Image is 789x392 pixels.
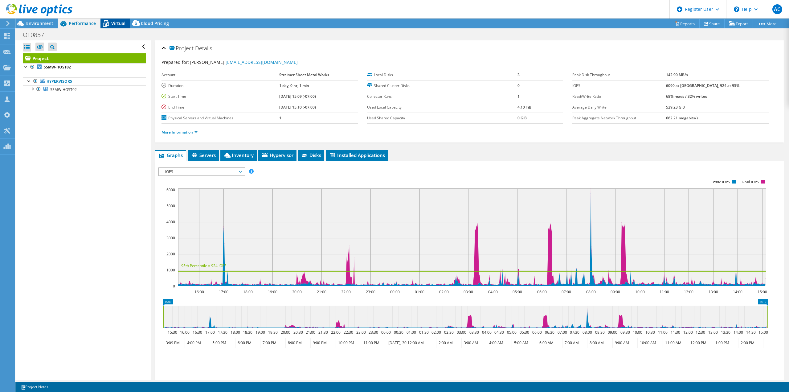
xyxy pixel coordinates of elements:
[517,115,527,121] b: 0 GiB
[517,94,520,99] b: 1
[194,289,204,295] text: 16:00
[158,152,183,158] span: Graphs
[709,289,718,295] text: 13:00
[572,83,666,89] label: IOPS
[683,330,693,335] text: 12:00
[558,330,567,335] text: 07:00
[170,45,194,52] span: Project
[742,180,759,184] text: Read IOPS
[279,94,316,99] b: [DATE] 15:09 (-07:00)
[23,53,146,63] a: Project
[317,289,326,295] text: 21:00
[141,20,169,26] span: Cloud Pricing
[671,330,680,335] text: 11:30
[734,6,739,12] svg: \n
[369,330,378,335] text: 23:30
[180,330,190,335] text: 16:00
[772,4,782,14] span: AC
[517,105,531,110] b: 4.10 TiB
[161,130,198,135] a: More Information
[205,330,215,335] text: 17:00
[666,105,685,110] b: 529.23 GiB
[572,115,666,121] label: Peak Aggregate Network Throughput
[367,104,517,110] label: Used Local Capacity
[243,330,252,335] text: 18:30
[545,330,554,335] text: 06:30
[733,289,742,295] text: 14:00
[195,44,212,52] span: Details
[469,330,479,335] text: 03:30
[407,330,416,335] text: 01:00
[223,152,254,158] span: Inventory
[158,378,232,390] h2: Advanced Graph Controls
[367,72,517,78] label: Local Disks
[268,289,277,295] text: 19:00
[331,330,341,335] text: 22:00
[161,83,279,89] label: Duration
[341,289,351,295] text: 22:00
[168,330,177,335] text: 15:30
[23,63,146,71] a: SSMW-HOST02
[513,289,522,295] text: 05:00
[645,330,655,335] text: 10:30
[572,72,666,78] label: Peak Disk Throughput
[279,115,281,121] b: 1
[161,115,279,121] label: Physical Servers and Virtual Machines
[256,330,265,335] text: 19:00
[231,330,240,335] text: 18:00
[660,289,669,295] text: 11:00
[635,289,645,295] text: 10:00
[633,330,642,335] text: 10:00
[464,289,473,295] text: 03:00
[439,289,449,295] text: 02:00
[219,289,228,295] text: 17:00
[193,330,202,335] text: 16:30
[721,330,730,335] text: 13:30
[26,20,53,26] span: Environment
[753,19,781,28] a: More
[367,115,517,121] label: Used Shared Capacity
[301,152,321,158] span: Disks
[23,77,146,85] a: Hypervisors
[161,104,279,110] label: End Time
[532,330,542,335] text: 06:00
[161,72,279,78] label: Account
[444,330,454,335] text: 02:30
[394,330,403,335] text: 00:30
[488,289,498,295] text: 04:00
[279,83,309,88] b: 1 day, 0 hr, 1 min
[166,267,175,273] text: 1000
[218,330,227,335] text: 17:30
[166,203,175,208] text: 5000
[161,59,189,65] label: Prepared for:
[292,289,302,295] text: 20:00
[699,19,725,28] a: Share
[161,93,279,100] label: Start Time
[166,235,175,241] text: 3000
[268,330,278,335] text: 19:30
[586,289,596,295] text: 08:00
[279,105,316,110] b: [DATE] 15:10 (-07:00)
[724,19,753,28] a: Export
[181,263,227,268] text: 95th Percentile = 924 IOPS
[537,289,547,295] text: 06:00
[684,289,693,295] text: 12:00
[608,330,617,335] text: 09:00
[562,289,571,295] text: 07:00
[166,251,175,257] text: 2000
[190,59,298,65] span: [PERSON_NAME],
[611,289,620,295] text: 09:00
[415,289,424,295] text: 01:00
[666,115,698,121] b: 662.21 megabits/s
[261,152,293,158] span: Hypervisor
[226,59,298,65] a: [EMAIL_ADDRESS][DOMAIN_NAME]
[279,72,329,77] b: Streimer Sheet Metal Works
[344,330,353,335] text: 22:30
[20,31,54,38] h1: OF0857
[381,330,391,335] text: 00:00
[570,330,579,335] text: 07:30
[666,83,739,88] b: 6090 at [GEOGRAPHIC_DATA], 924 at 95%
[390,289,400,295] text: 00:00
[166,187,175,192] text: 6000
[696,330,705,335] text: 12:30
